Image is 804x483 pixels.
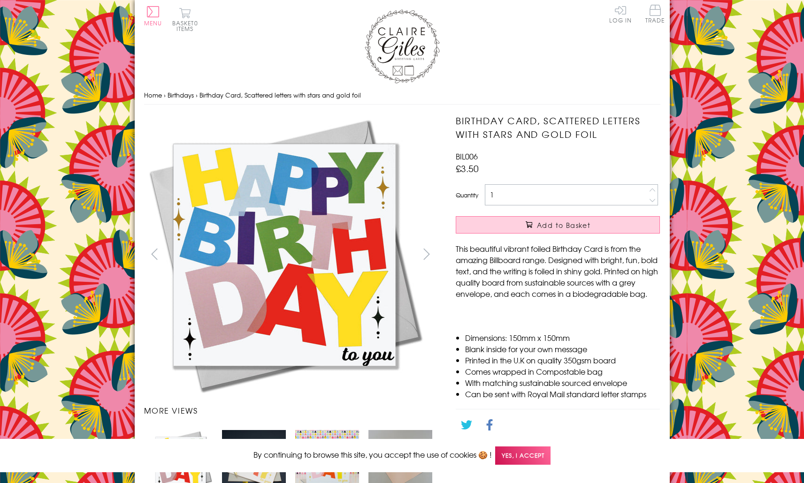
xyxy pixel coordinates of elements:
img: Birthday Card, Scattered letters with stars and gold foil [144,114,426,395]
span: Trade [645,5,665,23]
li: With matching sustainable sourced envelope [465,377,660,388]
span: £3.50 [456,162,479,175]
img: Claire Giles Greetings Cards [365,9,440,83]
li: Can be sent with Royal Mail standard letter stamps [465,388,660,400]
span: Birthday Card, Scattered letters with stars and gold foil [199,91,361,99]
label: Quantity [456,191,478,199]
li: Comes wrapped in Compostable bag [465,366,660,377]
p: This beautiful vibrant foiled Birthday Card is from the amazing Billboard range. Designed with br... [456,243,660,299]
button: next [416,243,437,264]
a: Trade [645,5,665,25]
button: Basket0 items [172,8,198,31]
button: Menu [144,6,162,26]
button: prev [144,243,165,264]
span: Add to Basket [537,220,590,230]
span: BIL006 [456,151,478,162]
span: Menu [144,19,162,27]
nav: breadcrumbs [144,86,660,105]
span: 0 items [176,19,198,33]
span: Yes, I accept [495,446,551,465]
a: Birthdays [168,91,194,99]
a: Log In [609,5,632,23]
h1: Birthday Card, Scattered letters with stars and gold foil [456,114,660,141]
li: Blank inside for your own message [465,343,660,355]
span: › [164,91,166,99]
a: Home [144,91,162,99]
li: Dimensions: 150mm x 150mm [465,332,660,343]
li: Printed in the U.K on quality 350gsm board [465,355,660,366]
span: › [196,91,198,99]
h3: More views [144,405,437,416]
button: Add to Basket [456,216,660,234]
